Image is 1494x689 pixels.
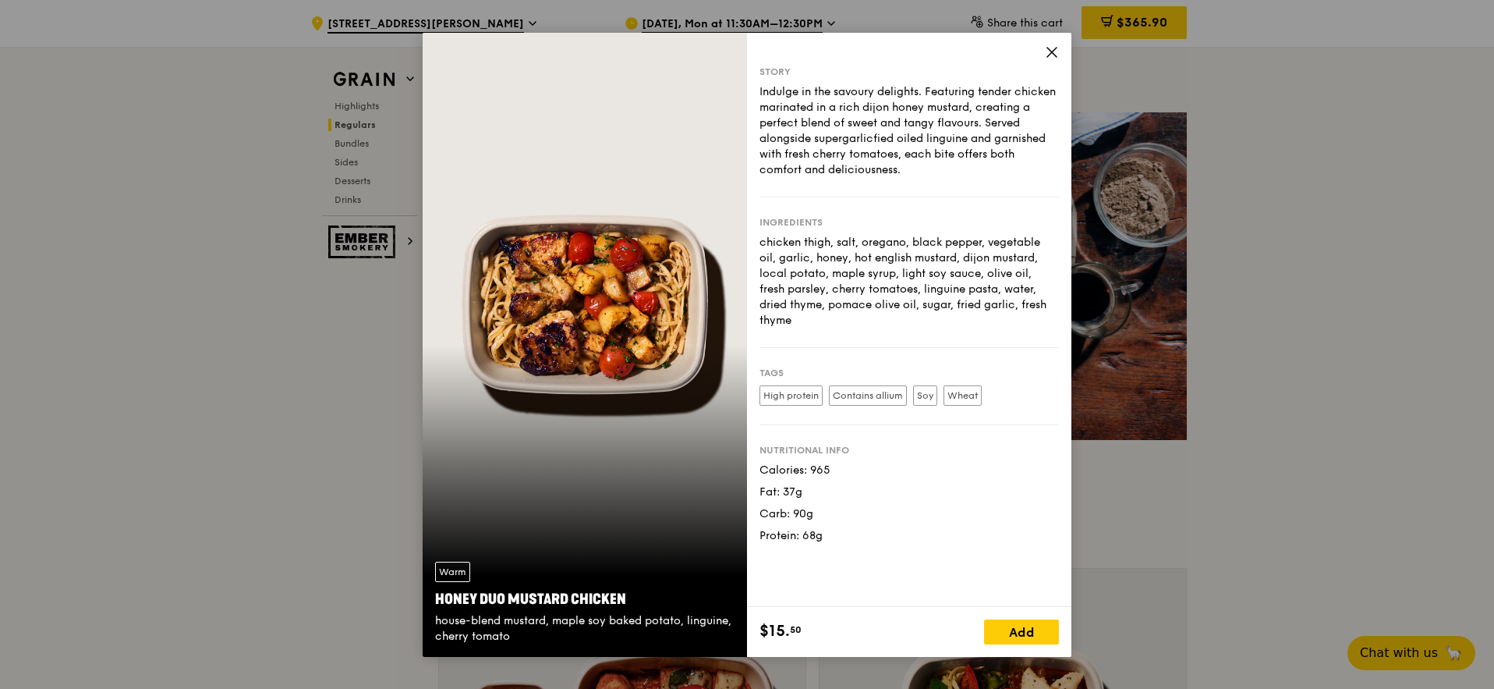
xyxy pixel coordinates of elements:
[759,444,1059,456] div: Nutritional info
[984,620,1059,645] div: Add
[759,385,823,406] label: High protein
[790,623,802,636] span: 50
[759,463,1059,478] div: Calories: 965
[759,66,1059,78] div: Story
[759,235,1059,329] div: chicken thigh, salt, oregano, black pepper, vegetable oil, garlic, honey, hot english mustard, di...
[943,385,982,406] label: Wheat
[435,588,735,610] div: Honey Duo Mustard Chicken
[759,485,1059,500] div: Fat: 37g
[759,84,1059,178] div: Indulge in the savoury delights. Featuring tender chicken marinated in a rich dijon honey mustard...
[759,367,1059,379] div: Tags
[913,385,937,406] label: Soy
[759,506,1059,522] div: Carb: 90g
[759,620,790,643] span: $15.
[759,528,1059,544] div: Protein: 68g
[435,562,470,582] div: Warm
[829,385,907,406] label: Contains allium
[759,216,1059,229] div: Ingredients
[435,613,735,645] div: house-blend mustard, maple soy baked potato, linguine, cherry tomato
